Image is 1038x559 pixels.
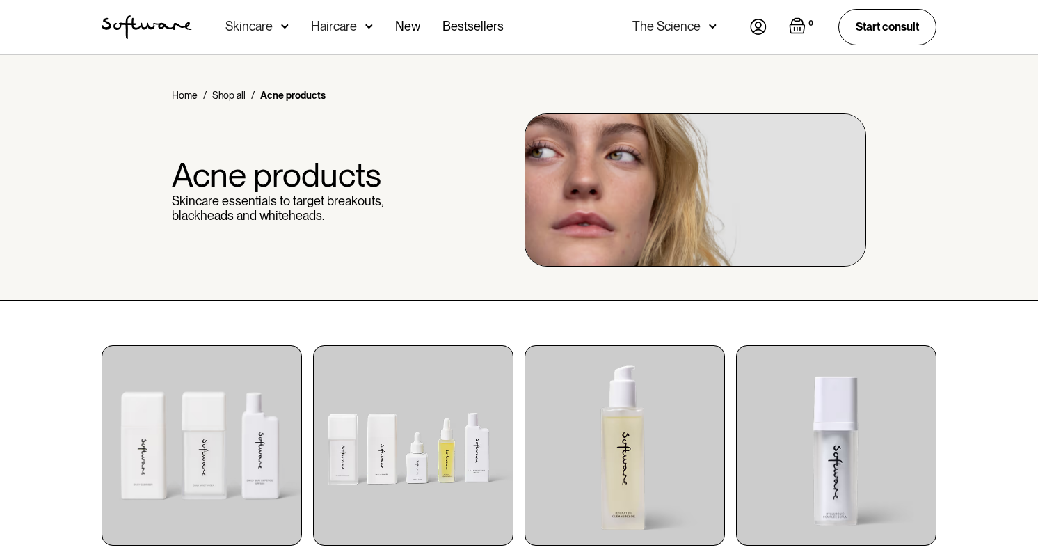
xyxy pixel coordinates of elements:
div: / [251,88,255,102]
img: arrow down [281,19,289,33]
a: Home [172,88,198,102]
a: home [102,15,192,39]
div: Skincare [225,19,273,33]
div: The Science [632,19,701,33]
img: arrow down [709,19,717,33]
div: Acne products [260,88,326,102]
div: / [203,88,207,102]
a: Shop all [212,88,246,102]
a: Start consult [838,9,936,45]
p: Skincare essentials to target breakouts, blackheads and whiteheads. [172,194,442,223]
img: Software Logo [102,15,192,39]
div: Haircare [311,19,357,33]
h1: Acne products [172,157,442,194]
a: Open cart [789,17,816,37]
img: arrow down [365,19,373,33]
div: 0 [806,17,816,30]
